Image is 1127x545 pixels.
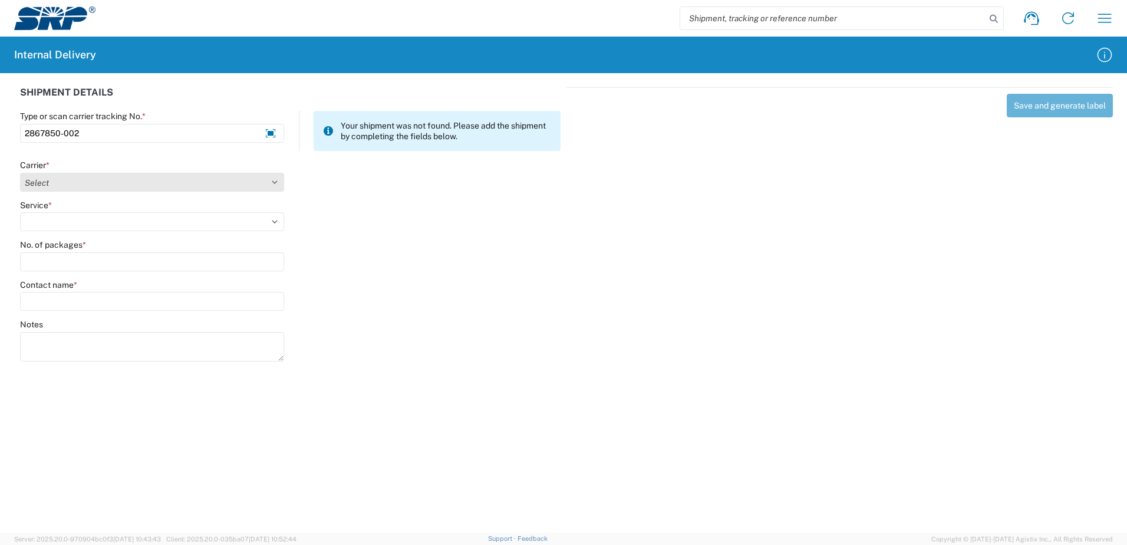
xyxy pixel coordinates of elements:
a: Support [488,535,518,542]
div: SHIPMENT DETAILS [20,87,561,111]
span: Your shipment was not found. Please add the shipment by completing the fields below. [341,120,551,142]
span: Server: 2025.20.0-970904bc0f3 [14,536,161,543]
label: Notes [20,319,43,330]
h2: Internal Delivery [14,48,96,62]
input: Shipment, tracking or reference number [680,7,986,29]
span: [DATE] 10:52:44 [249,536,296,543]
img: srp [14,6,95,30]
label: Contact name [20,280,77,290]
span: Client: 2025.20.0-035ba07 [166,536,296,543]
label: Carrier [20,160,50,170]
span: Copyright © [DATE]-[DATE] Agistix Inc., All Rights Reserved [931,534,1113,544]
label: Type or scan carrier tracking No. [20,111,146,122]
span: [DATE] 10:43:43 [113,536,161,543]
a: Feedback [518,535,548,542]
label: No. of packages [20,239,86,250]
label: Service [20,200,52,211]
